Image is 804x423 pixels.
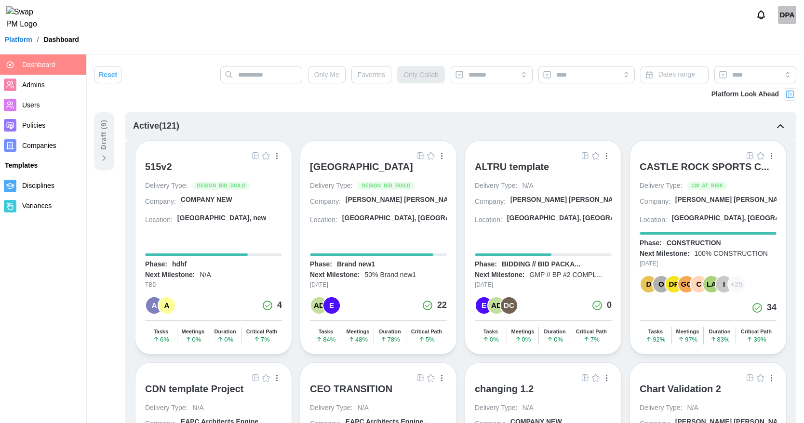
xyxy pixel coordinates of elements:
span: 7 % [583,336,600,343]
span: Only Me [314,66,339,83]
div: GC [678,276,695,292]
div: Phase: [145,260,167,269]
div: [GEOGRAPHIC_DATA], [GEOGRAPHIC_DATA] [507,213,655,223]
div: Company: [640,197,670,207]
div: Critical Path [246,329,277,335]
img: Grid Icon [416,374,424,382]
a: CASTLE ROCK SPORTS C... [640,161,777,181]
div: D [641,276,657,292]
span: 92 % [645,336,665,343]
button: Grid Icon [745,372,755,383]
img: Project Look Ahead Button [785,90,795,99]
a: [PERSON_NAME] [PERSON_NAME] [PERSON_NAME] A... [510,195,612,208]
div: N/A [192,403,203,413]
div: A [146,297,162,314]
div: Duration [544,329,565,335]
div: 22 [437,299,447,312]
div: N/A [200,270,211,280]
img: Grid Icon [746,152,754,159]
a: Daud Platform admin [778,6,796,24]
img: Empty Star [427,374,435,382]
a: CDN template Project [145,383,282,403]
div: Meetings [676,329,699,335]
div: Delivery Type: [145,403,188,413]
span: 0 % [547,336,563,343]
div: 34 [767,301,777,315]
button: Empty Star [426,150,436,161]
div: Delivery Type: [640,403,682,413]
div: Delivery Type: [310,403,352,413]
div: Draft ( 9 ) [99,119,109,150]
div: Duration [214,329,236,335]
div: Delivery Type: [310,181,352,191]
div: Company: [475,197,506,207]
span: DESIGN_BID_BUILD [362,182,410,190]
a: ALTRU template [475,161,612,181]
div: Phase: [475,260,497,269]
a: COMPANY NEW [181,195,282,208]
span: Reset [99,66,117,83]
div: 100% CONSTRUCTION [694,249,767,259]
div: N/A [357,403,368,413]
div: hdhf [172,260,187,269]
img: Grid Icon [252,374,259,382]
div: 4 [277,299,282,312]
div: ALTRU template [475,161,549,172]
div: DPA [778,6,796,24]
div: Location: [475,215,502,225]
a: Grid Icon [580,150,590,161]
div: / [37,36,39,43]
a: Grid Icon [415,150,426,161]
span: Variances [22,202,52,210]
button: Empty Star [261,372,271,383]
span: Favorites [358,66,386,83]
button: Grid Icon [745,150,755,161]
span: CM_AT_RISK [691,182,723,190]
div: [DATE] [475,280,612,290]
div: Meetings [347,329,370,335]
button: Favorites [351,66,392,83]
div: Delivery Type: [475,403,517,413]
button: Empty Star [755,372,766,383]
div: Delivery Type: [145,181,188,191]
span: Admins [22,81,45,89]
div: Critical Path [741,329,772,335]
div: N/A [522,181,533,191]
span: 0 % [515,336,531,343]
div: Location: [310,215,337,225]
img: Swap PM Logo [6,6,45,30]
div: Location: [640,215,667,225]
span: Disciplines [22,182,54,189]
div: Active ( 121 ) [133,119,179,133]
div: CEO TRANSITION [310,383,392,395]
button: Empty Star [755,150,766,161]
span: 84 % [316,336,335,343]
button: Grid Icon [250,150,261,161]
span: 0 % [185,336,201,343]
span: 83 % [710,336,730,343]
button: Empty Star [590,150,601,161]
img: Grid Icon [581,374,589,382]
img: Grid Icon [416,152,424,159]
div: LA [703,276,720,292]
div: [PERSON_NAME] [PERSON_NAME] [PERSON_NAME] A... [510,195,696,205]
div: 515v2 [145,161,172,172]
div: COMPANY NEW [181,195,232,205]
a: 515v2 [145,161,282,181]
img: Grid Icon [252,152,259,159]
span: 7 % [254,336,270,343]
div: Tasks [648,329,663,335]
span: Policies [22,121,45,129]
span: Dates range [658,70,695,78]
div: changing 1.2 [475,383,534,395]
div: Templates [5,160,81,171]
span: Dashboard [22,61,55,68]
img: Grid Icon [746,374,754,382]
div: C [691,276,707,292]
div: GMP // BP #2 COMPL... [529,270,602,280]
span: 78 % [380,336,400,343]
div: Tasks [154,329,168,335]
a: Platform [5,36,32,43]
button: Grid Icon [250,372,261,383]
